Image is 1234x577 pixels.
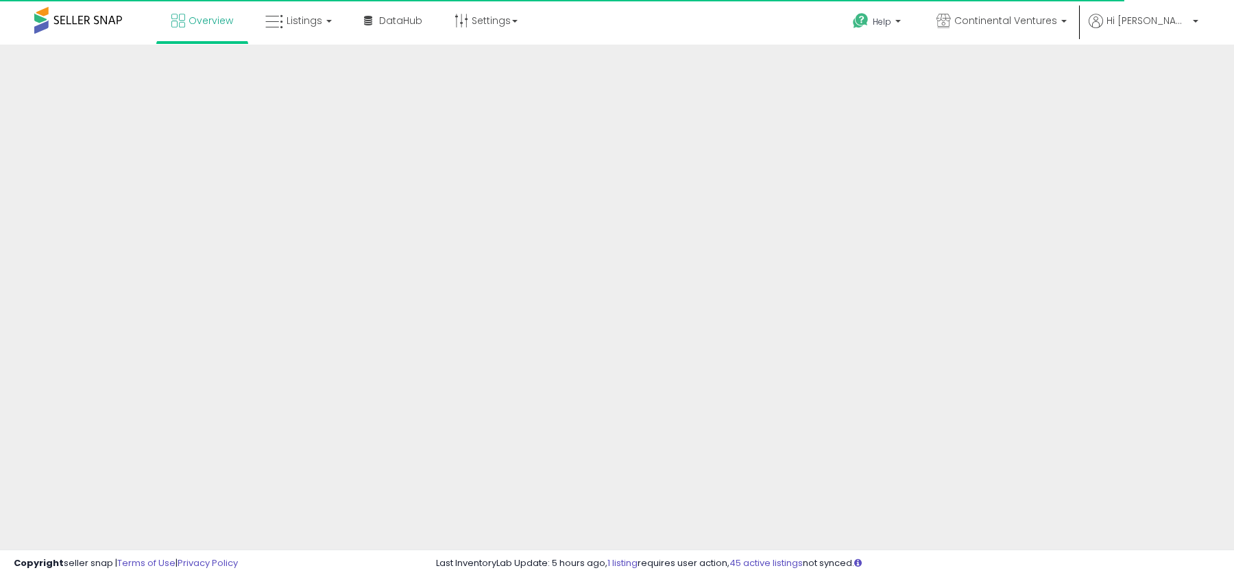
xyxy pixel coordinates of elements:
span: Continental Ventures [954,14,1057,27]
i: Get Help [852,12,869,30]
span: Help [873,16,891,27]
span: DataHub [379,14,422,27]
strong: Copyright [14,556,64,569]
a: Privacy Policy [178,556,238,569]
div: seller snap | | [14,557,238,570]
span: Hi [PERSON_NAME] [1106,14,1189,27]
a: Hi [PERSON_NAME] [1089,14,1198,45]
a: 1 listing [607,556,638,569]
div: Last InventoryLab Update: 5 hours ago, requires user action, not synced. [436,557,1220,570]
span: Overview [189,14,233,27]
a: Help [842,2,915,45]
a: Terms of Use [117,556,176,569]
span: Listings [287,14,322,27]
a: 45 active listings [729,556,803,569]
i: Click here to read more about un-synced listings. [854,558,862,567]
